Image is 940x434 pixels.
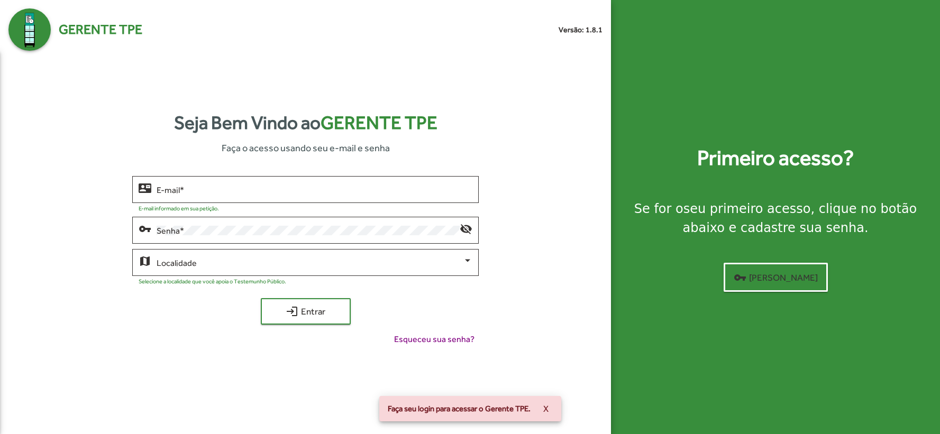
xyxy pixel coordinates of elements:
[460,222,472,235] mat-icon: visibility_off
[394,333,474,346] span: Esqueceu sua senha?
[559,24,603,35] small: Versão: 1.8.1
[139,278,286,284] mat-hint: Selecione a localidade que você apoia o Testemunho Público.
[174,109,437,137] strong: Seja Bem Vindo ao
[697,142,854,174] strong: Primeiro acesso?
[59,20,142,40] span: Gerente TPE
[543,399,549,418] span: X
[734,268,818,287] span: [PERSON_NAME]
[139,181,151,194] mat-icon: contact_mail
[261,298,351,325] button: Entrar
[270,302,341,321] span: Entrar
[8,8,51,51] img: Logo Gerente
[624,199,927,237] div: Se for o , clique no botão abaixo e cadastre sua senha.
[734,271,746,284] mat-icon: vpn_key
[286,305,298,318] mat-icon: login
[724,263,828,292] button: [PERSON_NAME]
[139,205,219,211] mat-hint: E-mail informado em sua petição.
[388,403,531,414] span: Faça seu login para acessar o Gerente TPE.
[222,141,390,155] span: Faça o acesso usando seu e-mail e senha
[321,112,437,133] span: Gerente TPE
[139,222,151,235] mat-icon: vpn_key
[535,399,557,418] button: X
[139,254,151,267] mat-icon: map
[683,201,811,216] strong: seu primeiro acesso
